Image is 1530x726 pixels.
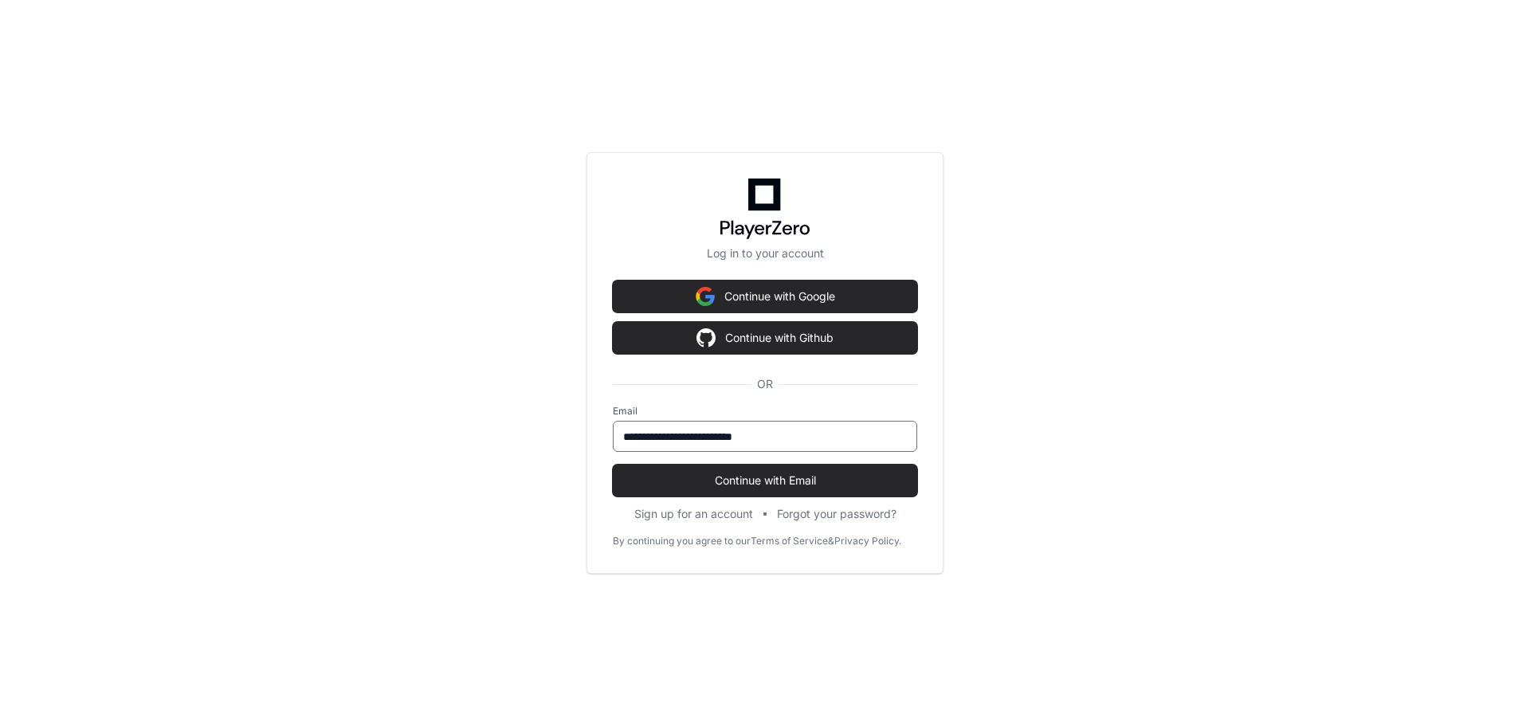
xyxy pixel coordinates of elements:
button: Forgot your password? [777,506,896,522]
img: Sign in with google [696,281,715,312]
div: By continuing you agree to our [613,535,751,547]
a: Privacy Policy. [834,535,901,547]
button: Sign up for an account [634,506,753,522]
a: Terms of Service [751,535,828,547]
label: Email [613,405,917,418]
div: & [828,535,834,547]
button: Continue with Google [613,281,917,312]
button: Continue with Email [613,465,917,496]
span: Continue with Email [613,473,917,489]
button: Continue with Github [613,322,917,354]
span: OR [751,376,779,392]
p: Log in to your account [613,245,917,261]
img: Sign in with google [696,322,716,354]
